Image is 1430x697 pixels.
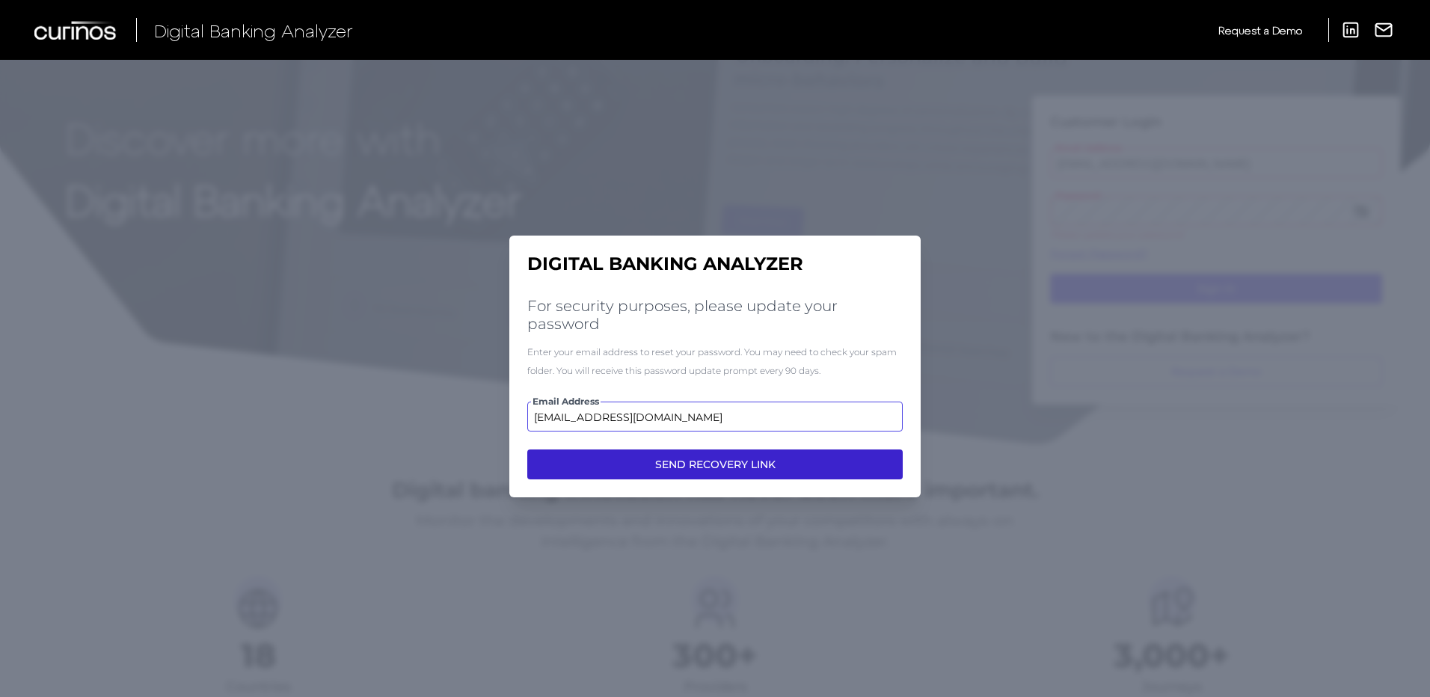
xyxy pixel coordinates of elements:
h1: Digital Banking Analyzer [527,254,903,275]
span: Digital Banking Analyzer [154,19,353,41]
img: Curinos [34,21,118,40]
div: Enter your email address to reset your password. You may need to check your spam folder. You will... [527,343,903,380]
span: Request a Demo [1218,24,1302,37]
span: Email Address [531,396,601,408]
h2: For security purposes, please update your password [527,297,903,333]
a: Request a Demo [1218,18,1302,43]
button: SEND RECOVERY LINK [527,449,903,479]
